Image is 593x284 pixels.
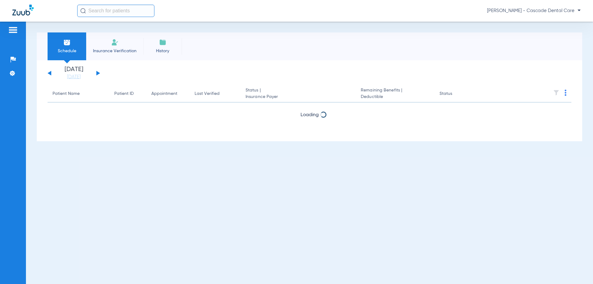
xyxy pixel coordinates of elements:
[80,8,86,14] img: Search Icon
[77,5,154,17] input: Search for patients
[52,48,82,54] span: Schedule
[487,8,581,14] span: [PERSON_NAME] - Cascade Dental Care
[565,90,566,96] img: group-dot-blue.svg
[53,91,80,97] div: Patient Name
[53,91,104,97] div: Patient Name
[301,112,319,117] span: Loading
[111,39,119,46] img: Manual Insurance Verification
[195,91,220,97] div: Last Verified
[356,85,434,103] th: Remaining Benefits |
[55,66,92,80] li: [DATE]
[63,39,71,46] img: Schedule
[246,94,351,100] span: Insurance Payer
[8,26,18,34] img: hamburger-icon
[361,94,429,100] span: Deductible
[114,91,141,97] div: Patient ID
[435,85,476,103] th: Status
[241,85,356,103] th: Status |
[151,91,177,97] div: Appointment
[114,91,134,97] div: Patient ID
[148,48,177,54] span: History
[91,48,139,54] span: Insurance Verification
[55,74,92,80] a: [DATE]
[195,91,236,97] div: Last Verified
[151,91,185,97] div: Appointment
[159,39,166,46] img: History
[12,5,34,15] img: Zuub Logo
[553,90,559,96] img: filter.svg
